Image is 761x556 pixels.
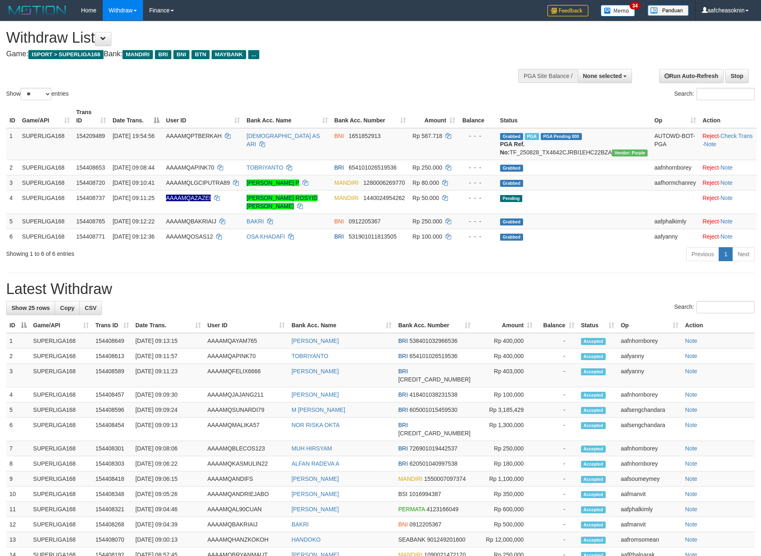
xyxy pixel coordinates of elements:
div: - - - [462,194,493,202]
th: ID: activate to sort column descending [6,318,30,333]
img: Button%20Memo.svg [601,5,635,16]
td: aafnhornborey [618,441,682,456]
span: Rp 587.718 [413,133,442,139]
span: Copy 531901011813505 to clipboard [349,233,397,240]
span: 154209489 [76,133,105,139]
td: Rp 100,000 [474,387,536,402]
span: Rp 250.000 [413,164,442,171]
td: 154408454 [92,418,132,441]
span: [DATE] 09:11:25 [113,195,155,201]
td: Rp 180,000 [474,456,536,471]
td: AAAAMQJAJANG211 [204,387,288,402]
a: Note [685,506,697,512]
th: ID [6,105,19,128]
a: Note [685,368,697,374]
span: BRI [398,445,408,452]
a: Reject [703,179,719,186]
th: Op: activate to sort column ascending [618,318,682,333]
label: Search: [674,301,755,313]
span: [DATE] 09:08:44 [113,164,155,171]
td: SUPERLIGA168 [19,175,73,190]
td: - [536,487,577,502]
a: Note [720,179,733,186]
td: 154408301 [92,441,132,456]
a: Note [685,521,697,528]
th: Balance: activate to sort column ascending [536,318,577,333]
span: 154408737 [76,195,105,201]
td: - [536,387,577,402]
span: Accepted [581,392,606,399]
th: Date Trans.: activate to sort column ascending [132,318,204,333]
td: [DATE] 09:13:15 [132,333,204,349]
td: [DATE] 09:06:15 [132,471,204,487]
td: aafsoumeymey [618,471,682,487]
td: Rp 403,000 [474,364,536,387]
span: Copy 1440024954262 to clipboard [363,195,405,201]
th: User ID: activate to sort column ascending [163,105,243,128]
a: [PERSON_NAME] [291,506,339,512]
th: Bank Acc. Name: activate to sort column ascending [288,318,395,333]
td: [DATE] 09:09:13 [132,418,204,441]
td: [DATE] 09:09:24 [132,402,204,418]
td: - [536,471,577,487]
td: aafyanny [618,364,682,387]
td: · [699,190,757,214]
span: Rp 100.000 [413,233,442,240]
td: SUPERLIGA168 [30,456,92,471]
td: SUPERLIGA168 [30,487,92,502]
td: [DATE] 09:11:23 [132,364,204,387]
span: CSV [85,305,97,311]
td: 4 [6,190,19,214]
td: aafsengchandara [618,402,682,418]
span: Copy 538401032966536 to clipboard [409,338,457,344]
a: Note [704,141,717,147]
td: aafnhornborey [651,160,699,175]
a: HANDOKO [291,536,321,543]
span: MANDIRI [334,179,359,186]
td: 1 [6,128,19,160]
span: BRI [398,368,408,374]
span: Accepted [581,491,606,498]
th: Status [497,105,651,128]
td: · [699,229,757,244]
span: Copy 654101026519536 to clipboard [409,353,457,359]
a: Note [685,460,697,467]
span: Copy [60,305,74,311]
td: aafmanvit [618,487,682,502]
td: 154408303 [92,456,132,471]
td: 154408348 [92,487,132,502]
a: [PERSON_NAME] [291,476,339,482]
span: Accepted [581,446,606,453]
div: - - - [462,217,493,225]
h1: Withdraw List [6,30,499,46]
th: User ID: activate to sort column ascending [204,318,288,333]
h4: Game: Bank: [6,50,499,58]
div: - - - [462,232,493,241]
a: Note [720,164,733,171]
span: Rp 250.000 [413,218,442,225]
span: AAAAMQAPINK70 [166,164,214,171]
span: [DATE] 19:54:56 [113,133,155,139]
button: None selected [578,69,632,83]
td: [DATE] 09:08:06 [132,441,204,456]
a: Copy [55,301,80,315]
td: SUPERLIGA168 [30,502,92,517]
span: Copy 605001015459530 to clipboard [409,407,457,413]
span: MAYBANK [212,50,246,59]
td: aafyanny [618,349,682,364]
a: Note [720,218,733,225]
span: Grabbed [500,218,523,225]
a: Run Auto-Refresh [659,69,724,83]
td: SUPERLIGA168 [30,471,92,487]
td: AAAAMQKASMULIN22 [204,456,288,471]
a: Note [720,195,733,201]
a: M [PERSON_NAME] [291,407,345,413]
a: TOBRIYANTO [291,353,328,359]
select: Showentries [21,88,51,100]
a: [PERSON_NAME] [291,338,339,344]
span: Accepted [581,353,606,360]
td: SUPERLIGA168 [30,333,92,349]
td: SUPERLIGA168 [19,160,73,175]
td: [DATE] 09:06:22 [132,456,204,471]
th: Amount: activate to sort column ascending [474,318,536,333]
